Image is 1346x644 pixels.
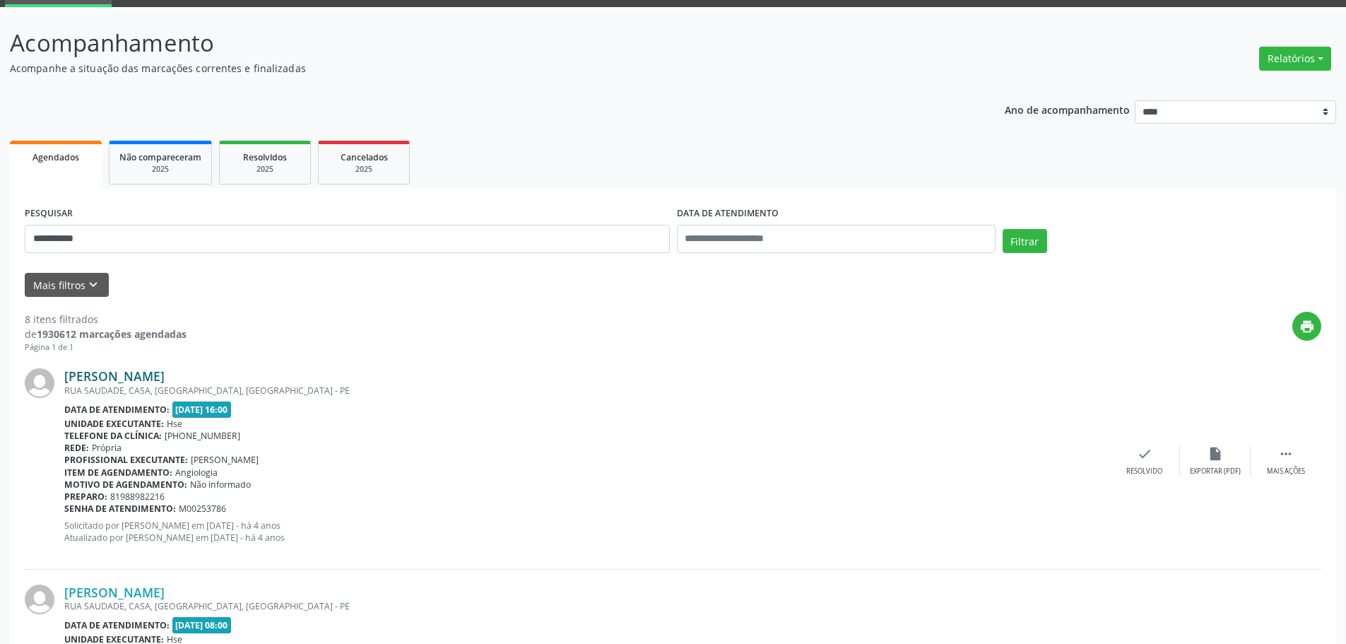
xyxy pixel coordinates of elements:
div: RUA SAUDADE, CASA, [GEOGRAPHIC_DATA], [GEOGRAPHIC_DATA] - PE [64,385,1109,397]
div: Mais ações [1267,467,1305,476]
span: Não compareceram [119,151,201,163]
p: Ano de acompanhamento [1005,100,1130,118]
b: Item de agendamento: [64,467,172,479]
i: print [1299,319,1315,334]
b: Data de atendimento: [64,404,170,416]
p: Acompanhamento [10,25,938,61]
span: Hse [167,418,182,430]
div: 2025 [329,164,399,175]
button: print [1292,312,1321,341]
button: Relatórios [1259,47,1331,71]
span: Angiologia [175,467,218,479]
div: 2025 [119,164,201,175]
button: Filtrar [1003,229,1047,253]
span: [DATE] 16:00 [172,402,232,418]
div: 2025 [230,164,300,175]
b: Data de atendimento: [64,619,170,631]
div: Exportar (PDF) [1190,467,1241,476]
label: PESQUISAR [25,203,73,225]
img: img [25,368,54,398]
b: Profissional executante: [64,454,188,466]
span: Agendados [33,151,79,163]
i: insert_drive_file [1208,446,1223,462]
span: Não informado [190,479,251,491]
b: Motivo de agendamento: [64,479,187,491]
div: Resolvido [1126,467,1162,476]
p: Solicitado por [PERSON_NAME] em [DATE] - há 4 anos Atualizado por [PERSON_NAME] em [DATE] - há 4 ... [64,520,1109,544]
a: [PERSON_NAME] [64,368,165,384]
span: Própria [92,442,122,454]
span: [PERSON_NAME] [191,454,259,466]
span: [DATE] 08:00 [172,617,232,633]
div: de [25,327,187,341]
a: [PERSON_NAME] [64,585,165,600]
div: 8 itens filtrados [25,312,187,327]
span: [PHONE_NUMBER] [165,430,240,442]
b: Telefone da clínica: [64,430,162,442]
i: check [1137,446,1152,462]
div: RUA SAUDADE, CASA, [GEOGRAPHIC_DATA], [GEOGRAPHIC_DATA] - PE [64,600,1109,612]
span: 81988982216 [110,491,165,503]
div: Página 1 de 1 [25,341,187,353]
i: keyboard_arrow_down [85,277,101,293]
b: Unidade executante: [64,418,164,430]
b: Senha de atendimento: [64,503,176,515]
img: img [25,585,54,614]
b: Rede: [64,442,89,454]
p: Acompanhe a situação das marcações correntes e finalizadas [10,61,938,76]
i:  [1278,446,1294,462]
span: Resolvidos [243,151,287,163]
button: Mais filtroskeyboard_arrow_down [25,273,109,298]
span: M00253786 [179,503,226,515]
b: Preparo: [64,491,107,503]
span: Cancelados [341,151,388,163]
strong: 1930612 marcações agendadas [37,327,187,341]
label: DATA DE ATENDIMENTO [677,203,779,225]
